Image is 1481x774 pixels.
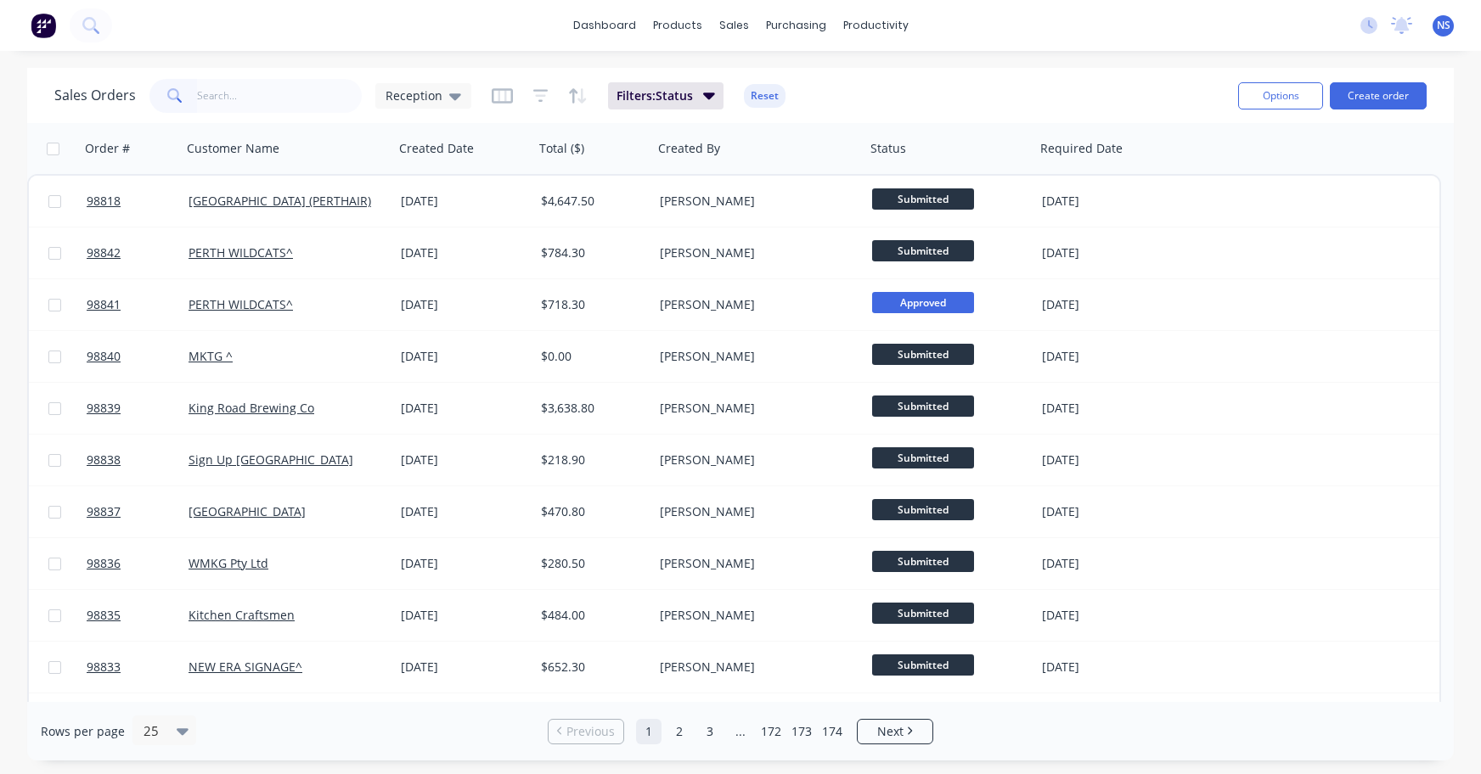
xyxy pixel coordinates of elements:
span: 98841 [87,296,121,313]
div: [DATE] [1042,400,1177,417]
a: PERTH WILDCATS^ [189,244,293,261]
div: $470.80 [541,503,641,520]
span: Next [877,723,904,740]
div: productivity [835,13,917,38]
div: [DATE] [1042,607,1177,624]
span: Filters: Status [617,87,693,104]
a: [GEOGRAPHIC_DATA] [189,503,306,519]
input: Search... [197,79,363,113]
a: WMKG Pty Ltd [189,555,268,571]
span: 98838 [87,451,121,468]
a: Jump forward [728,719,753,744]
div: [DATE] [1042,503,1177,520]
span: Submitted [872,188,974,210]
div: [PERSON_NAME] [660,193,848,210]
div: $784.30 [541,244,641,261]
span: 98842 [87,244,121,261]
span: 98818 [87,193,121,210]
div: [DATE] [401,348,527,365]
span: Rows per page [41,723,125,740]
a: dashboard [565,13,645,38]
a: King Road Brewing Co [189,400,314,416]
div: products [645,13,711,38]
div: $3,638.80 [541,400,641,417]
div: Required Date [1040,140,1123,157]
img: Factory [31,13,56,38]
div: [DATE] [1042,348,1177,365]
div: [PERSON_NAME] [660,555,848,572]
span: 98839 [87,400,121,417]
div: [PERSON_NAME] [660,400,848,417]
div: Total ($) [539,140,584,157]
span: Approved [872,292,974,313]
div: $0.00 [541,348,641,365]
a: 98840 [87,331,189,382]
div: $484.00 [541,607,641,624]
span: Reception [386,87,442,104]
div: $718.30 [541,296,641,313]
a: 98837 [87,486,189,537]
div: Created Date [399,140,474,157]
span: NS [1437,18,1450,33]
div: $4,647.50 [541,193,641,210]
div: [PERSON_NAME] [660,607,848,624]
a: Page 174 [819,719,845,744]
div: [PERSON_NAME] [660,503,848,520]
h1: Sales Orders [54,87,136,104]
div: [PERSON_NAME] [660,244,848,261]
button: Reset [744,84,786,108]
div: Customer Name [187,140,279,157]
div: [DATE] [401,193,527,210]
div: Created By [658,140,720,157]
a: Page 3 [697,719,723,744]
div: [DATE] [401,607,527,624]
button: Filters:Status [608,82,724,109]
span: 98837 [87,503,121,520]
div: [DATE] [1042,451,1177,468]
a: 98835 [87,590,189,641]
div: [DATE] [401,451,527,468]
span: Submitted [872,344,974,365]
a: PERTH WILDCATS^ [189,296,293,312]
a: Previous page [549,723,623,740]
div: [DATE] [1042,193,1177,210]
div: [PERSON_NAME] [660,296,848,313]
a: [GEOGRAPHIC_DATA] (PERTHAIR) [189,193,371,209]
a: 98818 [87,176,189,227]
a: 98842 [87,227,189,278]
div: [DATE] [1042,244,1177,261]
div: $280.50 [541,555,641,572]
a: Next page [858,723,932,740]
a: Page 173 [789,719,814,744]
div: [DATE] [1042,296,1177,313]
ul: Pagination [541,719,940,744]
span: 98835 [87,607,121,624]
button: Options [1238,82,1323,109]
span: 98833 [87,659,121,676]
span: 98840 [87,348,121,365]
div: [PERSON_NAME] [660,659,848,676]
a: MKTG ^ [189,348,233,364]
span: Submitted [872,447,974,468]
span: Previous [566,723,615,740]
div: sales [711,13,757,38]
div: purchasing [757,13,835,38]
div: [DATE] [1042,555,1177,572]
span: Submitted [872,240,974,261]
div: [DATE] [401,503,527,520]
a: 98839 [87,383,189,434]
a: Page 1 is your current page [636,719,662,744]
div: [DATE] [1042,659,1177,676]
a: 98838 [87,435,189,485]
div: [DATE] [401,555,527,572]
a: 98828 [87,693,189,744]
span: Submitted [872,603,974,624]
div: $652.30 [541,659,641,676]
span: Submitted [872,395,974,417]
div: [PERSON_NAME] [660,348,848,365]
div: [DATE] [401,296,527,313]
span: Submitted [872,654,974,676]
div: [DATE] [401,244,527,261]
a: Kitchen Craftsmen [189,607,295,623]
a: Page 172 [758,719,784,744]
